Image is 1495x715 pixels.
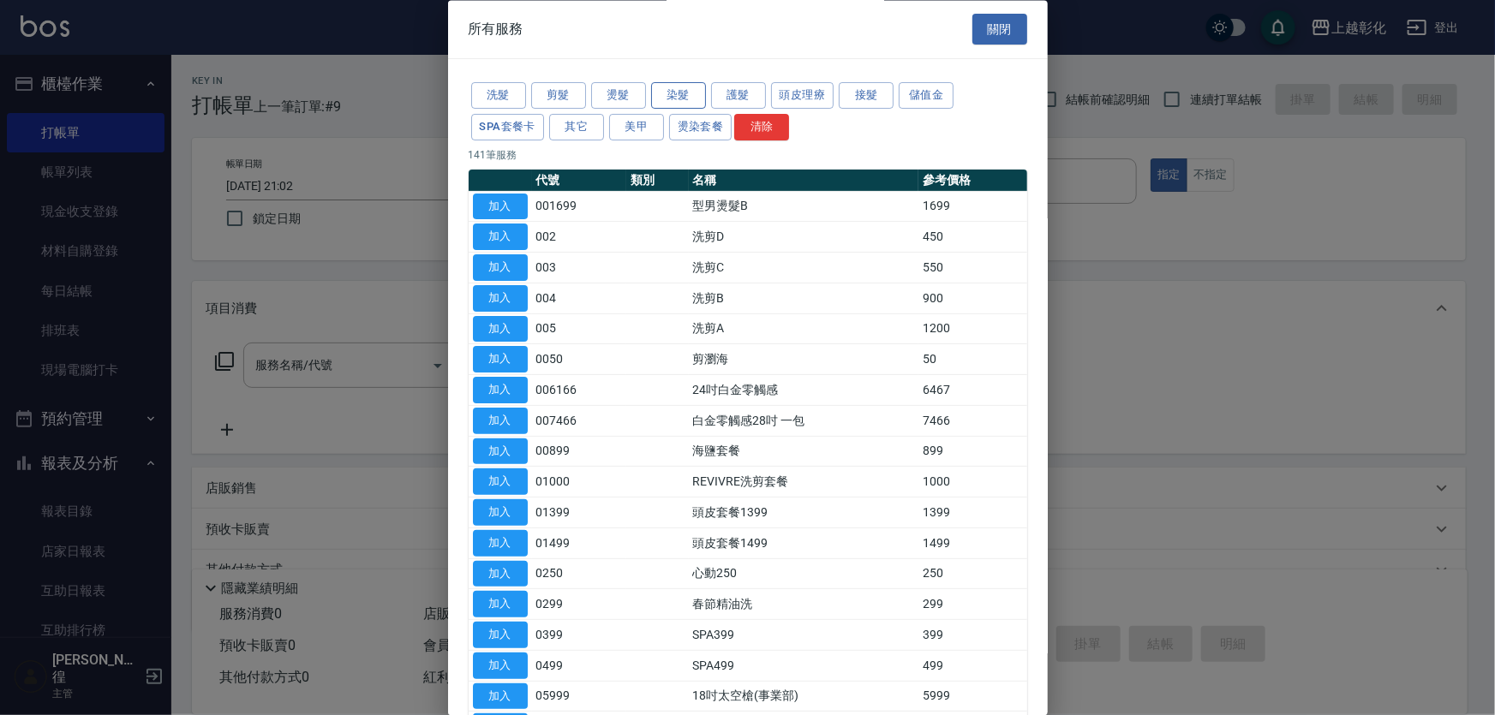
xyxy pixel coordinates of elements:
[469,21,523,38] span: 所有服務
[918,528,1026,559] td: 1499
[918,559,1026,590] td: 250
[711,83,766,110] button: 護髮
[532,467,626,498] td: 01000
[473,530,528,557] button: 加入
[689,589,919,620] td: 春節精油洗
[473,285,528,312] button: 加入
[531,83,586,110] button: 剪髮
[918,437,1026,468] td: 899
[473,316,528,343] button: 加入
[689,406,919,437] td: 白金零觸感28吋 一包
[532,253,626,283] td: 003
[918,406,1026,437] td: 7466
[609,114,664,140] button: 美甲
[918,283,1026,314] td: 900
[669,114,733,140] button: 燙染套餐
[918,589,1026,620] td: 299
[473,347,528,373] button: 加入
[532,528,626,559] td: 01499
[532,170,626,192] th: 代號
[689,253,919,283] td: 洗剪C
[918,253,1026,283] td: 550
[532,589,626,620] td: 0299
[626,170,689,192] th: 類別
[532,651,626,682] td: 0499
[532,283,626,314] td: 004
[918,192,1026,223] td: 1699
[689,170,919,192] th: 名稱
[532,375,626,406] td: 006166
[918,651,1026,682] td: 499
[473,652,528,679] button: 加入
[532,344,626,375] td: 0050
[473,469,528,496] button: 加入
[689,314,919,345] td: 洗剪A
[532,406,626,437] td: 007466
[651,83,706,110] button: 染髮
[532,437,626,468] td: 00899
[689,682,919,712] td: 18吋太空槍(事業部)
[918,314,1026,345] td: 1200
[689,498,919,528] td: 頭皮套餐1399
[689,222,919,253] td: 洗剪D
[689,375,919,406] td: 24吋白金零觸感
[689,620,919,651] td: SPA399
[591,83,646,110] button: 燙髮
[473,378,528,404] button: 加入
[473,561,528,587] button: 加入
[771,83,834,110] button: 頭皮理療
[473,500,528,527] button: 加入
[532,682,626,712] td: 05999
[471,83,526,110] button: 洗髮
[473,255,528,282] button: 加入
[532,222,626,253] td: 002
[899,83,954,110] button: 儲值金
[734,114,789,140] button: 清除
[689,192,919,223] td: 型男燙髮B
[532,620,626,651] td: 0399
[689,528,919,559] td: 頭皮套餐1499
[473,194,528,220] button: 加入
[918,620,1026,651] td: 399
[918,498,1026,528] td: 1399
[689,344,919,375] td: 剪瀏海
[689,283,919,314] td: 洗剪B
[918,375,1026,406] td: 6467
[839,83,894,110] button: 接髮
[689,651,919,682] td: SPA499
[473,592,528,618] button: 加入
[918,222,1026,253] td: 450
[918,682,1026,712] td: 5999
[549,114,604,140] button: 其它
[473,224,528,251] button: 加入
[532,314,626,345] td: 005
[918,170,1026,192] th: 參考價格
[532,498,626,528] td: 01399
[918,467,1026,498] td: 1000
[473,438,528,465] button: 加入
[689,467,919,498] td: REVIVRE洗剪套餐
[689,437,919,468] td: 海鹽套餐
[473,623,528,649] button: 加入
[471,114,544,140] button: SPA套餐卡
[473,408,528,434] button: 加入
[532,192,626,223] td: 001699
[689,559,919,590] td: 心動250
[473,683,528,710] button: 加入
[469,147,1027,163] p: 141 筆服務
[532,559,626,590] td: 0250
[918,344,1026,375] td: 50
[972,14,1027,45] button: 關閉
